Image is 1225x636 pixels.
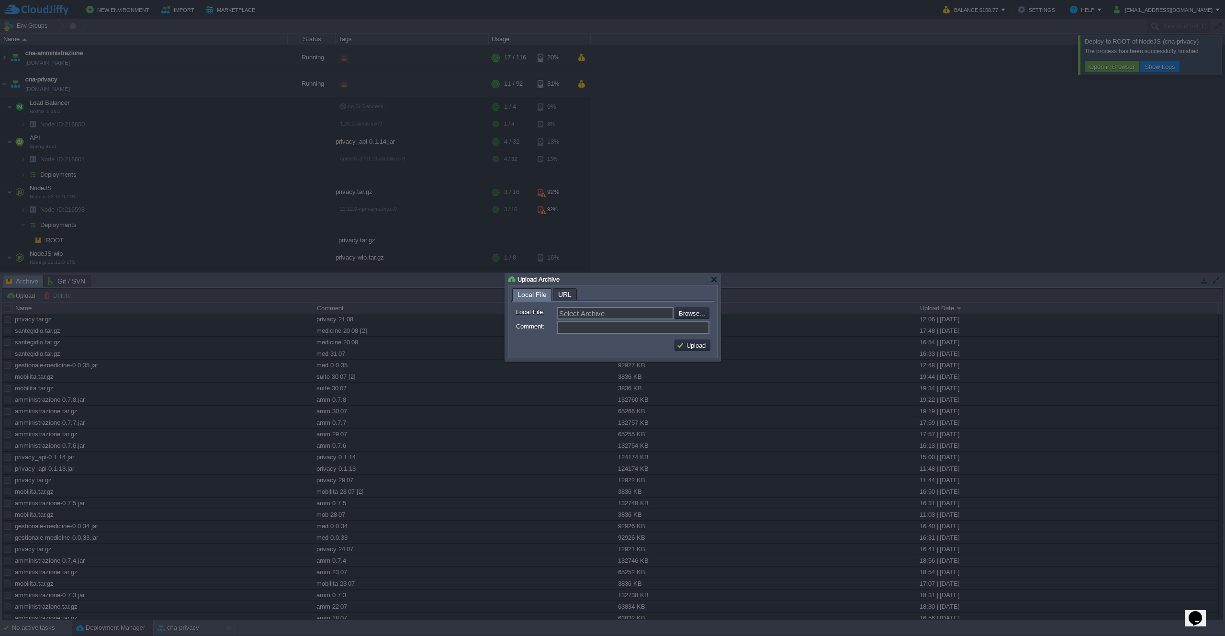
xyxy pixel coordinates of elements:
iframe: chat widget [1185,598,1215,626]
button: Upload [676,341,708,350]
span: URL [558,289,572,300]
label: Comment: [516,321,556,331]
label: Local File: [516,307,556,317]
span: Local File [517,289,547,301]
span: Upload Archive [517,276,560,283]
